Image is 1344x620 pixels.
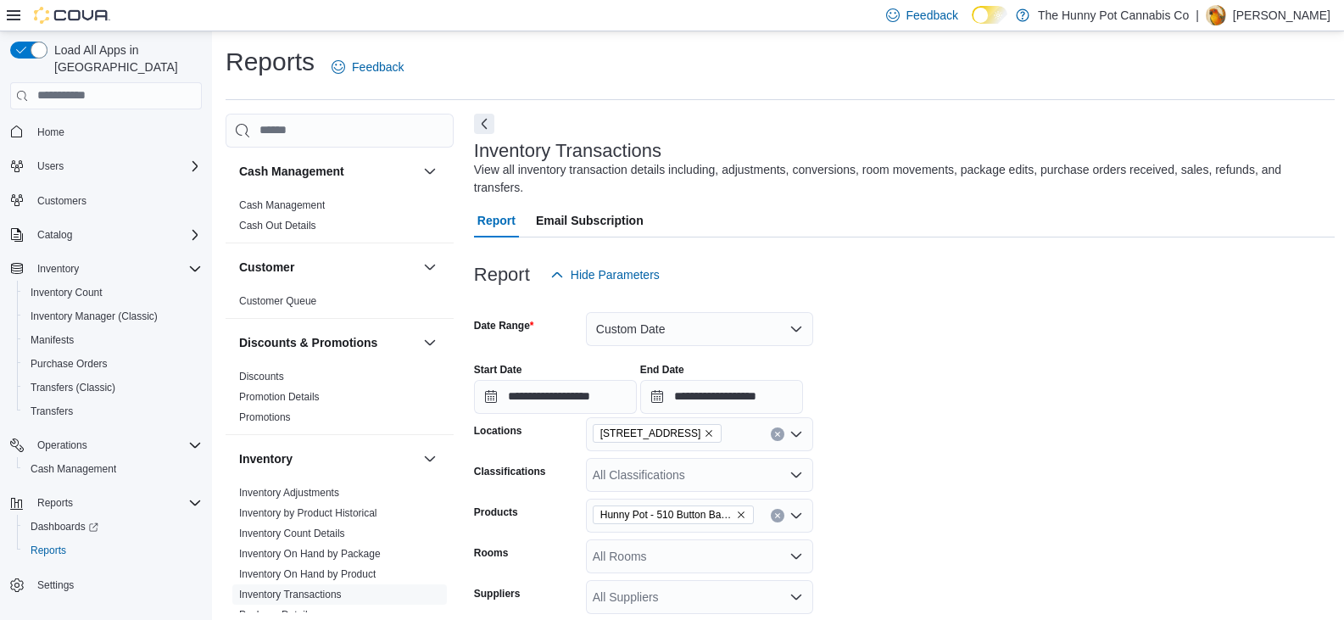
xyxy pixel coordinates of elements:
[31,544,66,557] span: Reports
[17,376,209,399] button: Transfers (Classic)
[31,190,202,211] span: Customers
[24,330,202,350] span: Manifests
[239,548,381,560] a: Inventory On Hand by Package
[704,428,714,438] button: Remove 145 Silver Reign Dr from selection in this group
[771,509,784,522] button: Clear input
[31,310,158,323] span: Inventory Manager (Classic)
[906,7,958,24] span: Feedback
[239,588,342,601] span: Inventory Transactions
[593,505,754,524] span: Hunny Pot - 510 Button Battery - Gold Drip
[571,266,660,283] span: Hide Parameters
[239,507,377,519] a: Inventory by Product Historical
[420,161,440,182] button: Cash Management
[24,377,122,398] a: Transfers (Classic)
[24,282,202,303] span: Inventory Count
[544,258,666,292] button: Hide Parameters
[600,425,701,442] span: [STREET_ADDRESS]
[31,286,103,299] span: Inventory Count
[239,487,339,499] a: Inventory Adjustments
[31,520,98,533] span: Dashboards
[789,590,803,604] button: Open list of options
[37,159,64,173] span: Users
[239,391,320,403] a: Promotion Details
[17,281,209,304] button: Inventory Count
[3,188,209,213] button: Customers
[17,328,209,352] button: Manifests
[1196,5,1199,25] p: |
[474,424,522,438] label: Locations
[474,587,521,600] label: Suppliers
[593,424,722,443] span: 145 Silver Reign Dr
[24,306,202,327] span: Inventory Manager (Classic)
[24,354,202,374] span: Purchase Orders
[31,156,202,176] span: Users
[1233,5,1330,25] p: [PERSON_NAME]
[239,486,339,500] span: Inventory Adjustments
[239,199,325,211] a: Cash Management
[474,465,546,478] label: Classifications
[789,427,803,441] button: Open list of options
[640,363,684,377] label: End Date
[3,433,209,457] button: Operations
[24,540,202,561] span: Reports
[31,493,80,513] button: Reports
[789,468,803,482] button: Open list of options
[477,204,516,237] span: Report
[600,506,733,523] span: Hunny Pot - 510 Button Battery - Gold Drip
[37,126,64,139] span: Home
[474,546,509,560] label: Rooms
[31,333,74,347] span: Manifests
[239,527,345,540] span: Inventory Count Details
[239,450,416,467] button: Inventory
[3,120,209,144] button: Home
[31,435,202,455] span: Operations
[47,42,202,75] span: Load All Apps in [GEOGRAPHIC_DATA]
[17,457,209,481] button: Cash Management
[239,259,294,276] h3: Customer
[239,334,377,351] h3: Discounts & Promotions
[31,156,70,176] button: Users
[239,547,381,561] span: Inventory On Hand by Package
[239,371,284,383] a: Discounts
[17,399,209,423] button: Transfers
[474,161,1326,197] div: View all inventory transaction details including, adjustments, conversions, room movements, packa...
[31,462,116,476] span: Cash Management
[239,259,416,276] button: Customer
[37,262,79,276] span: Inventory
[24,377,202,398] span: Transfers (Classic)
[24,330,81,350] a: Manifests
[17,304,209,328] button: Inventory Manager (Classic)
[31,435,94,455] button: Operations
[37,438,87,452] span: Operations
[736,510,746,520] button: Remove Hunny Pot - 510 Button Battery - Gold Drip from selection in this group
[31,493,202,513] span: Reports
[420,257,440,277] button: Customer
[226,45,315,79] h1: Reports
[239,334,416,351] button: Discounts & Promotions
[37,496,73,510] span: Reports
[17,352,209,376] button: Purchase Orders
[31,191,93,211] a: Customers
[3,154,209,178] button: Users
[17,539,209,562] button: Reports
[31,574,202,595] span: Settings
[226,366,454,434] div: Discounts & Promotions
[239,219,316,232] span: Cash Out Details
[37,228,72,242] span: Catalog
[771,427,784,441] button: Clear input
[37,194,86,208] span: Customers
[586,312,813,346] button: Custom Date
[474,141,661,161] h3: Inventory Transactions
[239,450,293,467] h3: Inventory
[37,578,74,592] span: Settings
[31,225,202,245] span: Catalog
[239,411,291,423] a: Promotions
[474,505,518,519] label: Products
[31,122,71,142] a: Home
[789,550,803,563] button: Open list of options
[31,225,79,245] button: Catalog
[474,319,534,332] label: Date Range
[24,517,202,537] span: Dashboards
[226,291,454,318] div: Customer
[24,459,123,479] a: Cash Management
